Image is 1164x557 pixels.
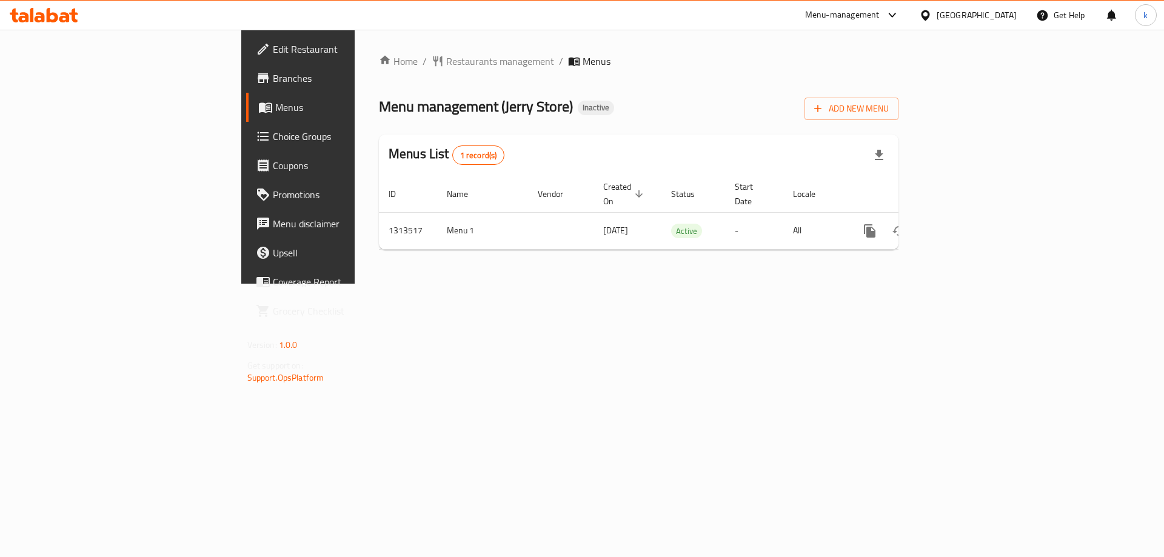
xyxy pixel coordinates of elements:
[793,187,831,201] span: Locale
[273,158,426,173] span: Coupons
[846,176,982,213] th: Actions
[273,129,426,144] span: Choice Groups
[246,296,436,325] a: Grocery Checklist
[389,187,412,201] span: ID
[273,187,426,202] span: Promotions
[538,187,579,201] span: Vendor
[578,102,614,113] span: Inactive
[559,54,563,68] li: /
[379,176,982,250] table: enhanced table
[279,337,298,353] span: 1.0.0
[865,141,894,170] div: Export file
[855,216,885,245] button: more
[273,304,426,318] span: Grocery Checklist
[583,54,610,68] span: Menus
[937,8,1017,22] div: [GEOGRAPHIC_DATA]
[273,275,426,289] span: Coverage Report
[246,267,436,296] a: Coverage Report
[273,71,426,85] span: Branches
[246,35,436,64] a: Edit Restaurant
[603,222,628,238] span: [DATE]
[453,150,504,161] span: 1 record(s)
[432,54,554,68] a: Restaurants management
[247,370,324,385] a: Support.OpsPlatform
[273,216,426,231] span: Menu disclaimer
[814,101,889,116] span: Add New Menu
[437,212,528,249] td: Menu 1
[446,54,554,68] span: Restaurants management
[671,224,702,238] span: Active
[246,238,436,267] a: Upsell
[735,179,769,208] span: Start Date
[725,212,783,249] td: -
[804,98,898,120] button: Add New Menu
[246,151,436,180] a: Coupons
[275,100,426,115] span: Menus
[389,145,504,165] h2: Menus List
[247,337,277,353] span: Version:
[247,358,303,373] span: Get support on:
[379,54,898,68] nav: breadcrumb
[447,187,484,201] span: Name
[885,216,914,245] button: Change Status
[671,187,711,201] span: Status
[246,209,436,238] a: Menu disclaimer
[452,145,505,165] div: Total records count
[805,8,880,22] div: Menu-management
[246,180,436,209] a: Promotions
[246,64,436,93] a: Branches
[379,93,573,120] span: Menu management ( Jerry Store )
[603,179,647,208] span: Created On
[1143,8,1148,22] span: k
[246,93,436,122] a: Menus
[578,101,614,115] div: Inactive
[246,122,436,151] a: Choice Groups
[273,245,426,260] span: Upsell
[273,42,426,56] span: Edit Restaurant
[783,212,846,249] td: All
